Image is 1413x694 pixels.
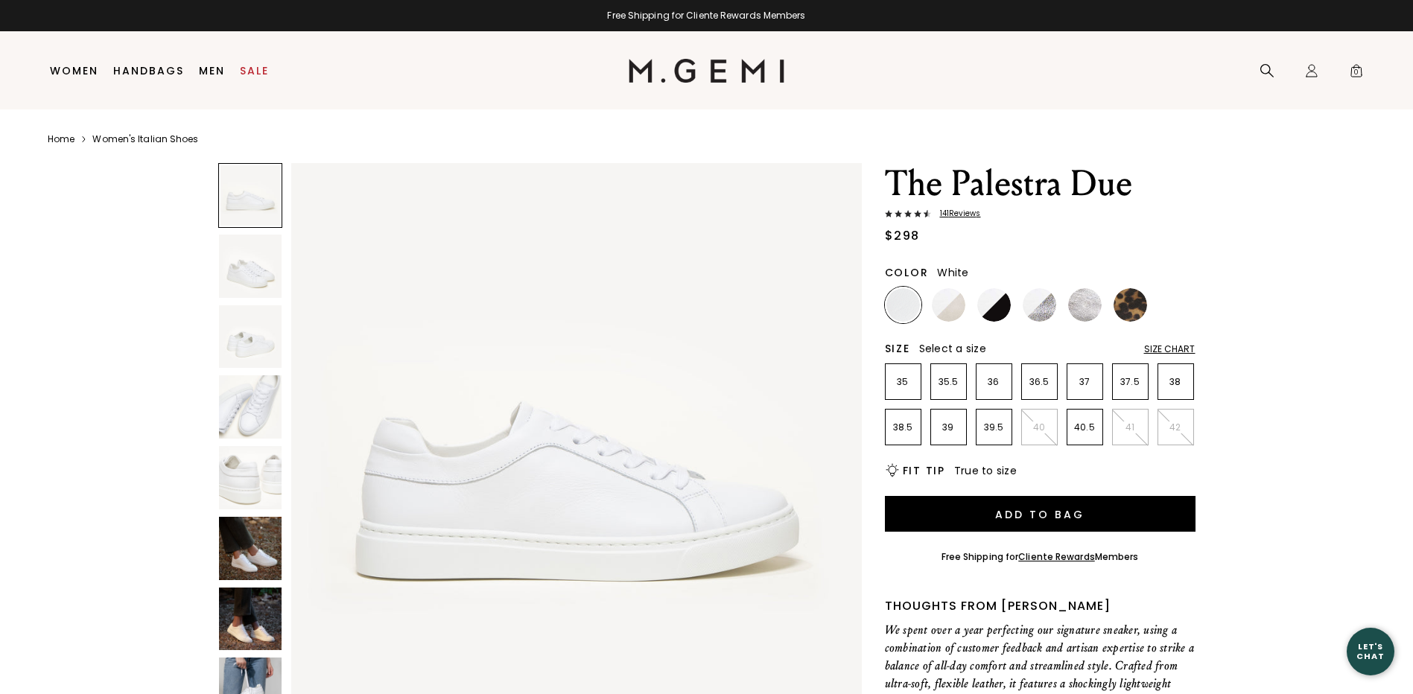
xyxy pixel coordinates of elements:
span: 0 [1349,66,1364,81]
div: Size Chart [1144,343,1196,355]
h2: Fit Tip [903,465,945,477]
p: 36.5 [1022,376,1057,388]
img: Leopard Print [1114,288,1147,322]
p: 39 [931,421,966,433]
span: True to size [954,463,1017,478]
a: Women [50,65,98,77]
h2: Color [885,267,929,278]
img: The Palestra Due [219,588,282,651]
p: 39.5 [977,421,1012,433]
p: 38.5 [886,421,921,433]
p: 42 [1158,421,1193,433]
h1: The Palestra Due [885,163,1196,205]
div: $298 [885,227,920,245]
a: Home [48,133,74,145]
p: 37 [1067,376,1102,388]
p: 36 [977,376,1012,388]
img: The Palestra Due [219,305,282,369]
img: Silver [1068,288,1102,322]
button: Add to Bag [885,496,1196,532]
p: 40 [1022,421,1057,433]
img: The Palestra Due [219,375,282,439]
img: White and Black [977,288,1011,322]
img: White and Silver [1023,288,1056,322]
a: Men [199,65,225,77]
p: 35.5 [931,376,966,388]
p: 40.5 [1067,421,1102,433]
h2: Size [885,343,910,354]
img: The Palestra Due [219,517,282,580]
p: 37.5 [1113,376,1148,388]
div: Thoughts from [PERSON_NAME] [885,597,1196,615]
img: White and Sandstone [932,288,965,322]
div: Free Shipping for Members [942,551,1139,563]
a: Handbags [113,65,184,77]
img: The Palestra Due [219,235,282,298]
a: Women's Italian Shoes [92,133,198,145]
p: 38 [1158,376,1193,388]
span: Select a size [919,341,986,356]
img: M.Gemi [629,59,784,83]
div: Let's Chat [1347,642,1394,660]
span: White [937,265,968,280]
p: 41 [1113,421,1148,433]
img: The Palestra Due [219,446,282,509]
a: 141Reviews [885,209,1196,221]
p: 35 [886,376,921,388]
a: Cliente Rewards [1018,550,1095,563]
span: 141 Review s [931,209,981,218]
img: White [886,288,920,322]
a: Sale [240,65,269,77]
